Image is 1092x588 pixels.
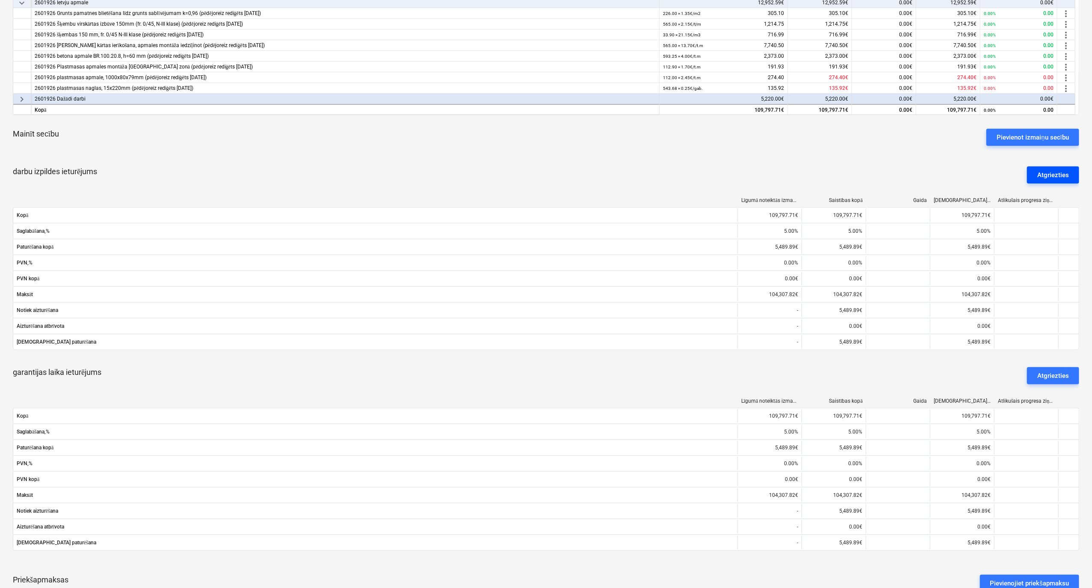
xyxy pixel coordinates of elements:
div: 2,373.00 [663,51,784,62]
div: 0.00 [984,105,1054,116]
div: - [737,536,802,549]
div: 0.00€ [930,520,994,534]
span: 7,740.50€ [825,42,848,48]
small: 0.00% [984,54,996,59]
span: Aizturēšana atbrīvota [17,323,734,330]
iframe: Chat Widget [1049,547,1092,588]
p: 5,489.89€ [968,339,991,346]
div: 0.00€ [930,472,994,486]
div: - [737,319,802,333]
span: Notiek aizturēšana [17,508,734,514]
div: 0.00 [984,8,1054,19]
small: 0.00% [984,33,996,37]
div: 104,307.82€ [930,288,994,301]
div: 5,489.89€ [930,504,994,518]
div: 0.00 [984,30,1054,40]
small: 593.25 × 4.00€ / t.m [663,54,701,59]
span: Saglabāšana,% [17,228,734,235]
span: Kopā [17,212,734,219]
div: 0.00€ [802,272,866,285]
small: 565.00 × 13.70€ / t.m [663,43,703,48]
span: Notiek aizturēšana [17,307,734,314]
span: PVN,% [17,460,734,466]
div: 135.92 [663,83,784,94]
span: PVN kopā [17,276,734,282]
span: more_vert [1061,83,1071,94]
small: 0.00% [984,75,996,80]
div: 0.00% [930,457,994,470]
span: 305.10€ [829,10,848,16]
span: 0.00€ [899,10,912,16]
div: 5.00% [737,224,802,238]
div: 5,220.00€ [916,94,980,104]
div: 104,307.82€ [802,288,866,301]
div: 0.00€ [737,472,802,486]
div: 0.00€ [802,472,866,486]
div: 0.00% [802,457,866,470]
div: 5.00% [930,425,994,439]
div: 2601926 Šķembu virskārtas izbūve 150mm (fr. 0/45, N-III klase) (pēdējoreiz rediģēts [DATE]) [35,19,656,30]
div: 2601926 Plastmasas apmales montāža [GEOGRAPHIC_DATA] zonā (pēdējoreiz rediģēts [DATE]) [35,62,656,72]
div: 0.00€ [930,319,994,333]
span: Paturēšana kopā [17,244,734,250]
span: more_vert [1061,41,1071,51]
div: 2601926 plastmasas apmale, 1000x80x79mm (pēdējoreiz rediģēts [DATE]) [35,72,656,83]
div: 109,797.71€ [930,409,994,423]
div: 2601926 betona apmale BR.100.20.8, h=60 mm (pēdējoreiz rediģēts [DATE]) [35,51,656,62]
p: Mainīt secību [13,129,59,139]
div: 5,489.89€ [802,240,866,254]
div: 5,489.89€ [802,504,866,518]
div: - [737,335,802,349]
div: [DEMOGRAPHIC_DATA] izmaksas [934,197,991,203]
div: - [737,303,802,317]
small: 0.00% [984,43,996,48]
div: 5,220.00€ [788,94,852,104]
span: more_vert [1061,51,1071,62]
span: 191.93€ [957,64,977,70]
div: Atgriezties [1037,370,1069,381]
div: - [737,504,802,518]
span: PVN,% [17,260,734,266]
div: 2601926 [PERSON_NAME] kārtas ierīkošana, apmales montāža iedzīļinot (pēdējoreiz rediģēts [DATE]) [35,40,656,51]
div: - [737,520,802,534]
small: 0.00% [984,22,996,27]
div: 0.00% [737,457,802,470]
div: Atgriezties [1037,169,1069,181]
div: [DEMOGRAPHIC_DATA] izmaksas [934,398,991,404]
div: 5.00% [930,224,994,238]
small: 112.90 × 1.70€ / t.m [663,65,701,69]
span: 0.00€ [899,21,912,27]
span: more_vert [1061,9,1071,19]
div: 0.00 [984,83,1054,94]
span: 135.92€ [829,85,848,91]
small: 33.90 × 21.15€ / m3 [663,33,701,37]
span: [DEMOGRAPHIC_DATA] paturēšana [17,339,734,345]
div: 7,740.50 [663,40,784,51]
div: 5,489.89€ [930,240,994,254]
p: 5,489.89€ [839,539,862,546]
small: 226.00 × 1.35€ / m2 [663,11,701,16]
small: 112.00 × 2.45€ / t.m [663,75,701,80]
div: 104,307.82€ [737,488,802,502]
div: 5.00% [802,224,866,238]
span: 191.93€ [829,64,848,70]
div: 109,797.71€ [788,104,852,115]
span: 1,214.75€ [825,21,848,27]
span: keyboard_arrow_right [17,94,27,104]
span: PVN kopā [17,476,734,483]
div: 0.00% [737,256,802,270]
div: Saistības kopā [805,398,863,404]
span: 2,373.00€ [953,53,977,59]
div: 104,307.82€ [930,488,994,502]
div: 5,220.00€ [660,94,788,104]
p: darbu izpildes ieturējums [13,166,97,184]
div: 5,489.89€ [930,441,994,454]
small: 0.00% [984,65,996,69]
span: Aizturēšana atbrīvota [17,524,734,530]
div: 0.00 [984,40,1054,51]
span: Saglabāšana,% [17,429,734,435]
span: more_vert [1061,30,1071,40]
div: Līgumā noteiktās izmaksas [741,398,799,404]
div: Gaida [870,398,927,404]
